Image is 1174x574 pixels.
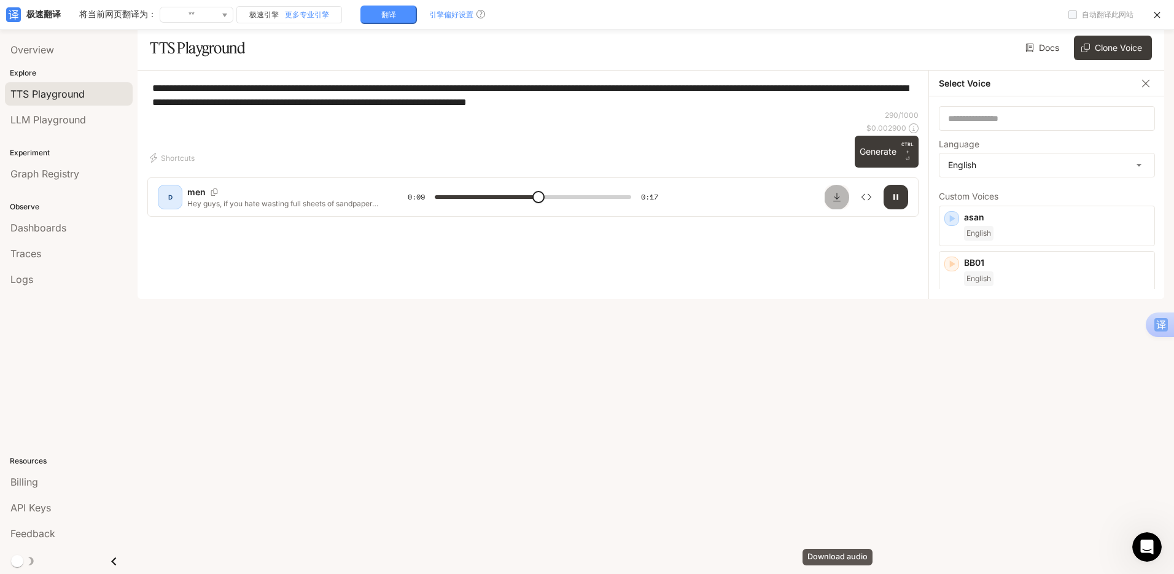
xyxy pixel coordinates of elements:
[901,141,914,155] p: CTRL +
[964,271,993,286] span: English
[641,191,658,203] span: 0:17
[160,187,180,207] div: D
[147,148,200,168] button: Shortcuts
[1023,36,1064,60] a: Docs
[825,185,849,209] button: Download audio
[939,140,979,149] p: Language
[964,226,993,241] span: English
[187,198,378,209] p: Hey guys, if you hate wasting full sheets of sandpaper, check this out—this is [PERSON_NAME] clot...
[855,136,919,168] button: GenerateCTRL +⏎
[803,549,873,565] div: Download audio
[885,110,919,120] p: 290 / 1000
[964,211,1149,223] p: asan
[939,192,1155,201] p: Custom Voices
[964,257,1149,269] p: BB01
[206,188,223,196] button: Copy Voice ID
[1074,36,1152,60] button: Clone Voice
[187,186,206,198] p: men
[939,153,1154,177] div: English
[866,123,906,133] p: $ 0.002900
[1132,532,1162,562] iframe: Intercom live chat
[150,36,245,60] h1: TTS Playground
[408,191,425,203] span: 0:09
[854,185,879,209] button: Inspect
[901,141,914,163] p: ⏎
